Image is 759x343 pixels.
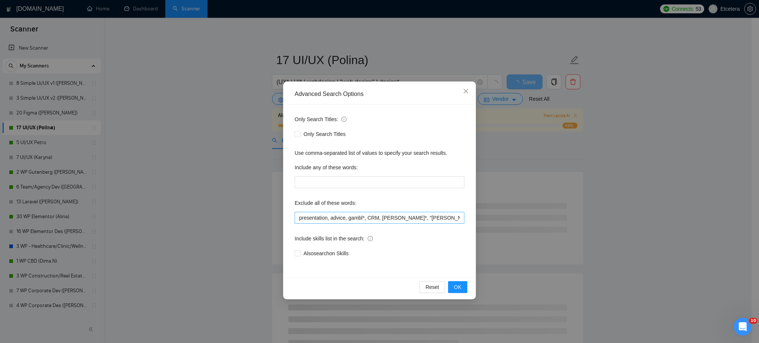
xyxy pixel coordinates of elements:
[295,115,347,123] span: Only Search Titles:
[341,117,347,122] span: info-circle
[368,236,373,241] span: info-circle
[456,81,476,101] button: Close
[749,318,758,324] span: 10
[295,234,373,243] span: Include skills list in the search:
[425,283,439,291] span: Reset
[295,149,464,157] div: Use comma-separated list of values to specify your search results.
[301,249,351,257] span: Also search on Skills
[734,318,752,336] iframe: Intercom live chat
[463,88,469,94] span: close
[295,161,358,173] label: Include any of these words:
[301,130,349,138] span: Only Search Titles
[448,281,467,293] button: OK
[295,90,464,98] div: Advanced Search Options
[295,197,357,209] label: Exclude all of these words:
[420,281,445,293] button: Reset
[454,283,461,291] span: OK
